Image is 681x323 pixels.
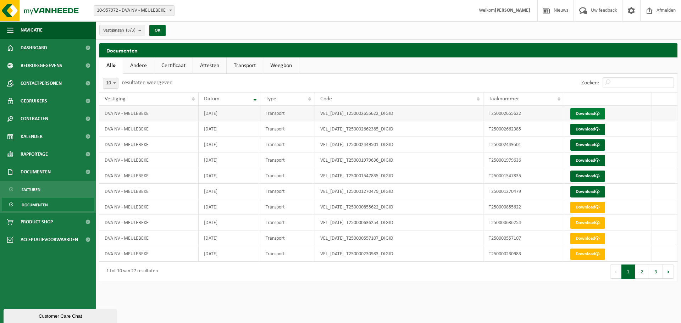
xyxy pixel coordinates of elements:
[199,168,260,184] td: [DATE]
[22,183,40,196] span: Facturen
[21,145,48,163] span: Rapportage
[315,121,483,137] td: VEL_[DATE]_T250002662385_DIGID
[483,230,564,246] td: T250000557107
[489,96,519,102] span: Taaknummer
[483,246,564,262] td: T250000230983
[99,106,199,121] td: DVA NV - MEULEBEKE
[483,199,564,215] td: T250000855622
[266,96,276,102] span: Type
[315,199,483,215] td: VEL_[DATE]_T250000855622_DIGID
[315,246,483,262] td: VEL_[DATE]_T250000230983_DIGID
[260,230,315,246] td: Transport
[99,137,199,152] td: DVA NV - MEULEBEKE
[204,96,220,102] span: Datum
[21,74,62,92] span: Contactpersonen
[22,198,48,212] span: Documenten
[21,128,43,145] span: Kalender
[99,43,677,57] h2: Documenten
[199,246,260,262] td: [DATE]
[99,25,145,35] button: Vestigingen(3/3)
[315,152,483,168] td: VEL_[DATE]_T250001979636_DIGID
[663,264,674,279] button: Next
[260,168,315,184] td: Transport
[260,184,315,199] td: Transport
[263,57,299,74] a: Weegbon
[570,202,605,213] a: Download
[99,199,199,215] td: DVA NV - MEULEBEKE
[483,215,564,230] td: T250000636254
[99,168,199,184] td: DVA NV - MEULEBEKE
[483,168,564,184] td: T250001547835
[483,137,564,152] td: T250002449501
[21,21,43,39] span: Navigatie
[260,106,315,121] td: Transport
[199,230,260,246] td: [DATE]
[4,307,118,323] iframe: chat widget
[94,6,174,16] span: 10-957972 - DVA NV - MEULEBEKE
[227,57,263,74] a: Transport
[122,80,172,85] label: resultaten weergeven
[2,198,94,211] a: Documenten
[199,121,260,137] td: [DATE]
[199,106,260,121] td: [DATE]
[199,184,260,199] td: [DATE]
[570,108,605,119] a: Download
[315,230,483,246] td: VEL_[DATE]_T250000557107_DIGID
[483,121,564,137] td: T250002662385
[570,124,605,135] a: Download
[99,230,199,246] td: DVA NV - MEULEBEKE
[21,213,53,231] span: Product Shop
[103,78,118,89] span: 10
[570,217,605,229] a: Download
[483,184,564,199] td: T250001270479
[103,78,118,88] span: 10
[99,246,199,262] td: DVA NV - MEULEBEKE
[260,121,315,137] td: Transport
[99,152,199,168] td: DVA NV - MEULEBEKE
[21,92,47,110] span: Gebruikers
[570,139,605,151] a: Download
[21,110,48,128] span: Contracten
[21,163,51,181] span: Documenten
[495,8,530,13] strong: [PERSON_NAME]
[483,106,564,121] td: T250002655622
[105,96,126,102] span: Vestiging
[260,152,315,168] td: Transport
[260,215,315,230] td: Transport
[126,28,135,33] count: (3/3)
[103,265,158,278] div: 1 tot 10 van 27 resultaten
[99,215,199,230] td: DVA NV - MEULEBEKE
[21,231,78,249] span: Acceptatievoorwaarden
[610,264,621,279] button: Previous
[315,184,483,199] td: VEL_[DATE]_T250001270479_DIGID
[621,264,635,279] button: 1
[21,57,62,74] span: Bedrijfsgegevens
[315,137,483,152] td: VEL_[DATE]_T250002449501_DIGID
[199,199,260,215] td: [DATE]
[94,5,175,16] span: 10-957972 - DVA NV - MEULEBEKE
[570,249,605,260] a: Download
[21,39,47,57] span: Dashboard
[315,106,483,121] td: VEL_[DATE]_T250002655622_DIGID
[260,137,315,152] td: Transport
[99,57,123,74] a: Alle
[199,215,260,230] td: [DATE]
[123,57,154,74] a: Andere
[570,171,605,182] a: Download
[193,57,226,74] a: Attesten
[199,137,260,152] td: [DATE]
[260,199,315,215] td: Transport
[320,96,332,102] span: Code
[199,152,260,168] td: [DATE]
[2,183,94,196] a: Facturen
[649,264,663,279] button: 3
[260,246,315,262] td: Transport
[570,155,605,166] a: Download
[103,25,135,36] span: Vestigingen
[483,152,564,168] td: T250001979636
[581,80,599,86] label: Zoeken:
[570,186,605,197] a: Download
[99,121,199,137] td: DVA NV - MEULEBEKE
[315,168,483,184] td: VEL_[DATE]_T250001547835_DIGID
